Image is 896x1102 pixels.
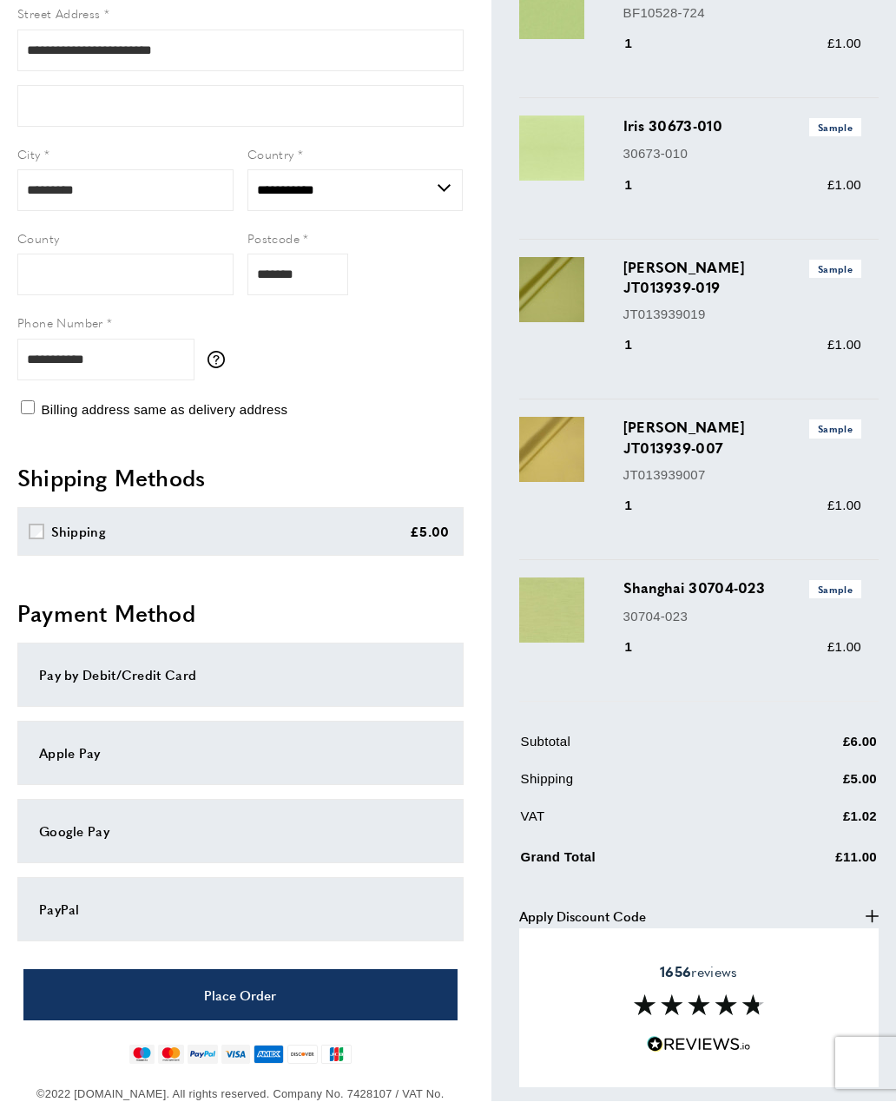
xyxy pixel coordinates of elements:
[17,230,59,247] span: County
[158,1046,183,1065] img: mastercard
[809,119,861,137] span: Sample
[519,258,584,323] img: Sasina JT013939-019
[221,1046,250,1065] img: visa
[623,496,657,517] div: 1
[41,403,287,418] span: Billing address same as delivery address
[254,1046,284,1065] img: american-express
[39,822,442,842] div: Google Pay
[634,995,764,1016] img: Reviews section
[188,1046,218,1065] img: paypal
[208,352,234,369] button: More information
[521,844,749,881] td: Grand Total
[809,261,861,279] span: Sample
[17,314,103,332] span: Phone Number
[519,418,584,483] img: Sasina JT013939-007
[519,578,584,643] img: Shanghai 30704-023
[827,498,861,513] span: £1.00
[17,146,41,163] span: City
[521,732,749,766] td: Subtotal
[410,522,450,543] div: £5.00
[751,769,877,803] td: £5.00
[623,34,657,55] div: 1
[623,116,861,137] h3: Iris 30673-010
[751,844,877,881] td: £11.00
[623,607,861,628] p: 30704-023
[623,637,657,658] div: 1
[809,420,861,439] span: Sample
[827,36,861,51] span: £1.00
[519,907,646,927] span: Apply Discount Code
[623,144,861,165] p: 30673-010
[17,598,464,630] h2: Payment Method
[751,732,877,766] td: £6.00
[623,175,657,196] div: 1
[321,1046,352,1065] img: jcb
[287,1046,318,1065] img: discover
[51,522,106,543] div: Shipping
[23,970,458,1021] button: Place Order
[827,178,861,193] span: £1.00
[129,1046,155,1065] img: maestro
[751,807,877,841] td: £1.02
[623,418,861,458] h3: [PERSON_NAME] JT013939-007
[809,581,861,599] span: Sample
[623,465,861,486] p: JT013939007
[660,961,691,981] strong: 1656
[647,1037,751,1053] img: Reviews.io 5 stars
[660,963,737,980] span: reviews
[623,258,861,298] h3: [PERSON_NAME] JT013939-019
[21,401,35,415] input: Billing address same as delivery address
[623,578,861,599] h3: Shanghai 30704-023
[623,305,861,326] p: JT013939019
[827,338,861,353] span: £1.00
[17,463,464,494] h2: Shipping Methods
[519,116,584,181] img: Iris 30673-010
[17,5,101,23] span: Street Address
[247,146,294,163] span: Country
[521,769,749,803] td: Shipping
[39,743,442,764] div: Apple Pay
[39,900,442,921] div: PayPal
[623,335,657,356] div: 1
[521,807,749,841] td: VAT
[39,665,442,686] div: Pay by Debit/Credit Card
[247,230,300,247] span: Postcode
[623,3,861,24] p: BF10528-724
[827,640,861,655] span: £1.00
